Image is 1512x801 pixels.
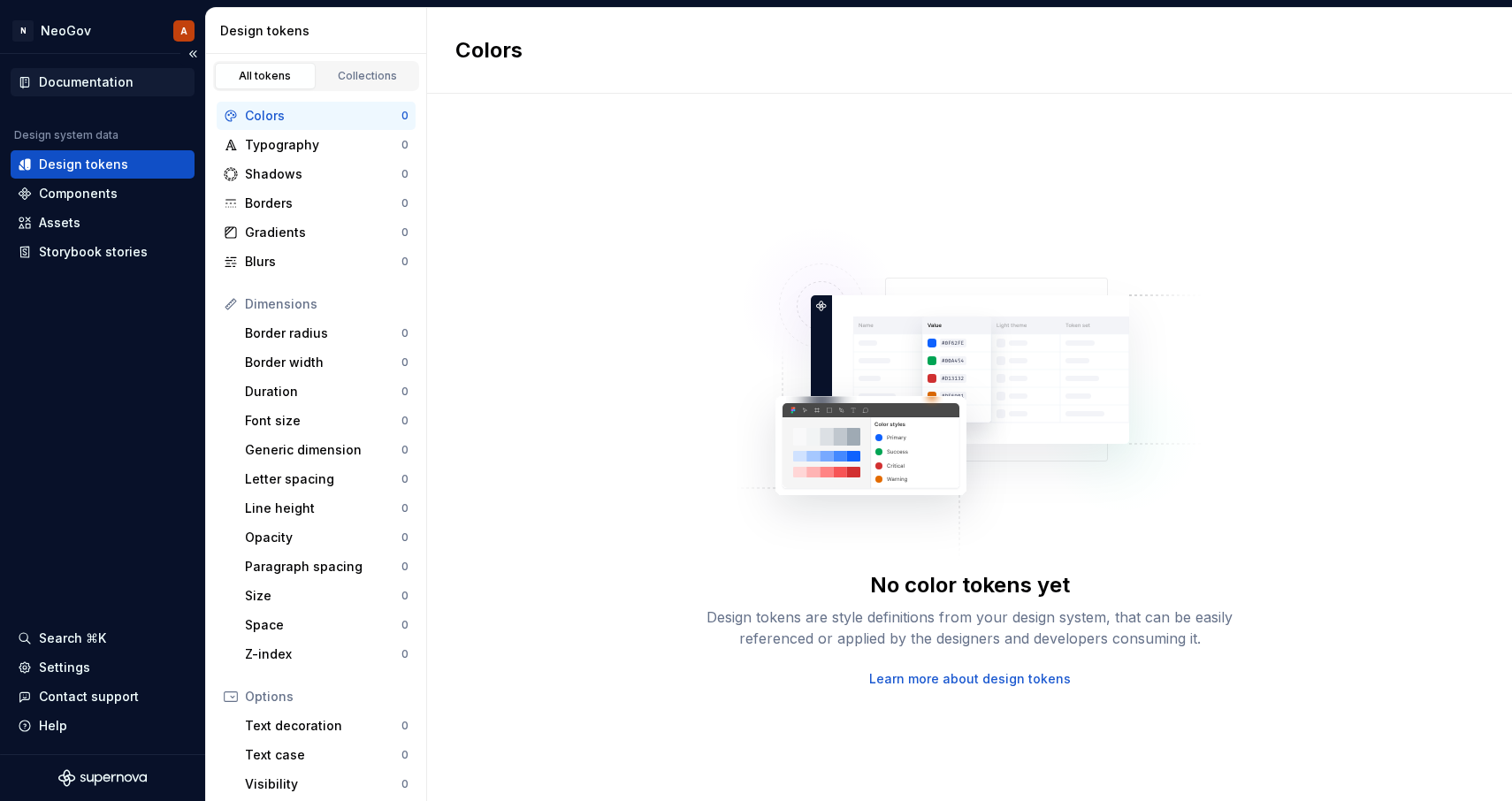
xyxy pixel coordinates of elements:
[245,717,401,735] div: Text decoration
[238,378,416,406] a: Duration0
[401,719,409,733] div: 0
[238,407,416,435] a: Font size0
[217,160,416,188] a: Shadows0
[39,156,128,173] div: Design tokens
[245,224,401,241] div: Gradients
[401,167,409,181] div: 0
[401,777,409,791] div: 0
[39,73,134,91] div: Documentation
[217,218,416,247] a: Gradients0
[455,36,523,65] h2: Colors
[11,624,195,652] button: Search ⌘K
[39,688,139,706] div: Contact support
[245,645,401,663] div: Z-index
[217,102,416,130] a: Colors0
[217,131,416,159] a: Typography0
[238,712,416,740] a: Text decoration0
[401,196,409,210] div: 0
[245,470,401,488] div: Letter spacing
[245,441,401,459] div: Generic dimension
[11,653,195,682] a: Settings
[221,69,309,83] div: All tokens
[401,589,409,603] div: 0
[245,354,401,371] div: Border width
[238,553,416,581] a: Paragraph spacing0
[11,683,195,711] button: Contact support
[11,712,195,740] button: Help
[401,385,409,399] div: 0
[401,225,409,240] div: 0
[245,253,401,271] div: Blurs
[238,640,416,668] a: Z-index0
[238,319,416,347] a: Border radius0
[401,748,409,762] div: 0
[4,11,202,50] button: NNeoGovA
[245,775,401,793] div: Visibility
[41,22,91,40] div: NeoGov
[245,165,401,183] div: Shadows
[401,560,409,574] div: 0
[401,647,409,661] div: 0
[401,138,409,152] div: 0
[245,107,401,125] div: Colors
[245,383,401,400] div: Duration
[238,582,416,610] a: Size0
[39,717,67,735] div: Help
[401,530,409,545] div: 0
[245,616,401,634] div: Space
[39,214,80,232] div: Assets
[238,611,416,639] a: Space0
[401,618,409,632] div: 0
[238,770,416,798] a: Visibility0
[39,659,90,676] div: Settings
[401,355,409,370] div: 0
[11,68,195,96] a: Documentation
[401,109,409,123] div: 0
[11,209,195,237] a: Assets
[39,243,148,261] div: Storybook stories
[245,500,401,517] div: Line height
[238,523,416,552] a: Opacity0
[14,128,118,142] div: Design system data
[238,436,416,464] a: Generic dimension0
[238,348,416,377] a: Border width0
[869,670,1071,688] a: Learn more about design tokens
[39,629,106,647] div: Search ⌘K
[245,195,401,212] div: Borders
[401,414,409,428] div: 0
[245,412,401,430] div: Font size
[217,248,416,276] a: Blurs0
[245,529,401,546] div: Opacity
[324,69,412,83] div: Collections
[870,571,1070,599] div: No color tokens yet
[245,746,401,764] div: Text case
[245,558,401,576] div: Paragraph spacing
[238,465,416,493] a: Letter spacing0
[58,769,147,787] svg: Supernova Logo
[12,20,34,42] div: N
[238,741,416,769] a: Text case0
[245,295,409,313] div: Dimensions
[401,472,409,486] div: 0
[11,179,195,208] a: Components
[401,443,409,457] div: 0
[217,189,416,217] a: Borders0
[245,688,409,706] div: Options
[11,150,195,179] a: Design tokens
[245,324,401,342] div: Border radius
[39,185,118,202] div: Components
[245,587,401,605] div: Size
[401,326,409,340] div: 0
[245,136,401,154] div: Typography
[11,238,195,266] a: Storybook stories
[180,24,187,38] div: A
[180,42,205,66] button: Collapse sidebar
[220,22,419,40] div: Design tokens
[401,501,409,515] div: 0
[238,494,416,523] a: Line height0
[401,255,409,269] div: 0
[687,606,1253,649] div: Design tokens are style definitions from your design system, that can be easily referenced or app...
